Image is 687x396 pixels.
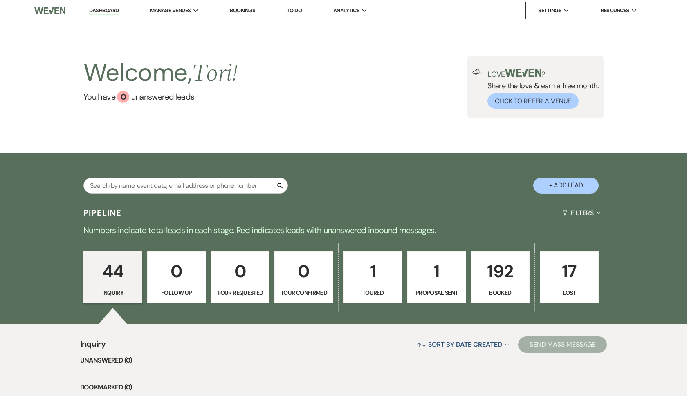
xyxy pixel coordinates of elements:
[274,251,333,304] a: 0Tour Confirmed
[34,2,65,19] img: Weven Logo
[80,355,607,366] li: Unanswered (0)
[487,93,579,109] button: Click to Refer a Venue
[476,258,525,285] p: 192
[89,258,137,285] p: 44
[349,288,397,297] p: Toured
[413,258,461,285] p: 1
[538,7,561,15] span: Settings
[540,251,599,304] a: 17Lost
[83,56,238,91] h2: Welcome,
[230,7,255,14] a: Bookings
[216,288,265,297] p: Tour Requested
[545,288,593,297] p: Lost
[280,258,328,285] p: 0
[417,340,427,349] span: ↑↓
[333,7,359,15] span: Analytics
[533,178,599,194] button: + Add Lead
[150,7,191,15] span: Manage Venues
[287,7,302,14] a: To Do
[343,251,402,304] a: 1Toured
[471,251,530,304] a: 192Booked
[83,207,122,218] h3: Pipeline
[413,334,512,355] button: Sort By Date Created
[80,338,106,355] span: Inquiry
[545,258,593,285] p: 17
[601,7,629,15] span: Resources
[117,91,129,103] div: 0
[559,202,604,224] button: Filters
[280,288,328,297] p: Tour Confirmed
[153,288,201,297] p: Follow Up
[153,258,201,285] p: 0
[349,258,397,285] p: 1
[487,69,599,78] p: Love ?
[89,288,137,297] p: Inquiry
[192,55,238,92] span: Tori !
[472,69,483,75] img: loud-speaker-illustration.svg
[80,382,607,393] li: Bookmarked (0)
[211,251,270,304] a: 0Tour Requested
[83,251,142,304] a: 44Inquiry
[216,258,265,285] p: 0
[476,288,525,297] p: Booked
[89,7,119,15] a: Dashboard
[456,340,502,349] span: Date Created
[518,336,607,353] button: Send Mass Message
[407,251,466,304] a: 1Proposal Sent
[147,251,206,304] a: 0Follow Up
[83,91,238,103] a: You have 0 unanswered leads.
[413,288,461,297] p: Proposal Sent
[83,178,288,194] input: Search by name, event date, email address or phone number
[505,69,541,77] img: weven-logo-green.svg
[49,224,638,237] p: Numbers indicate total leads in each stage. Red indicates leads with unanswered inbound messages.
[483,69,599,109] div: Share the love & earn a free month.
